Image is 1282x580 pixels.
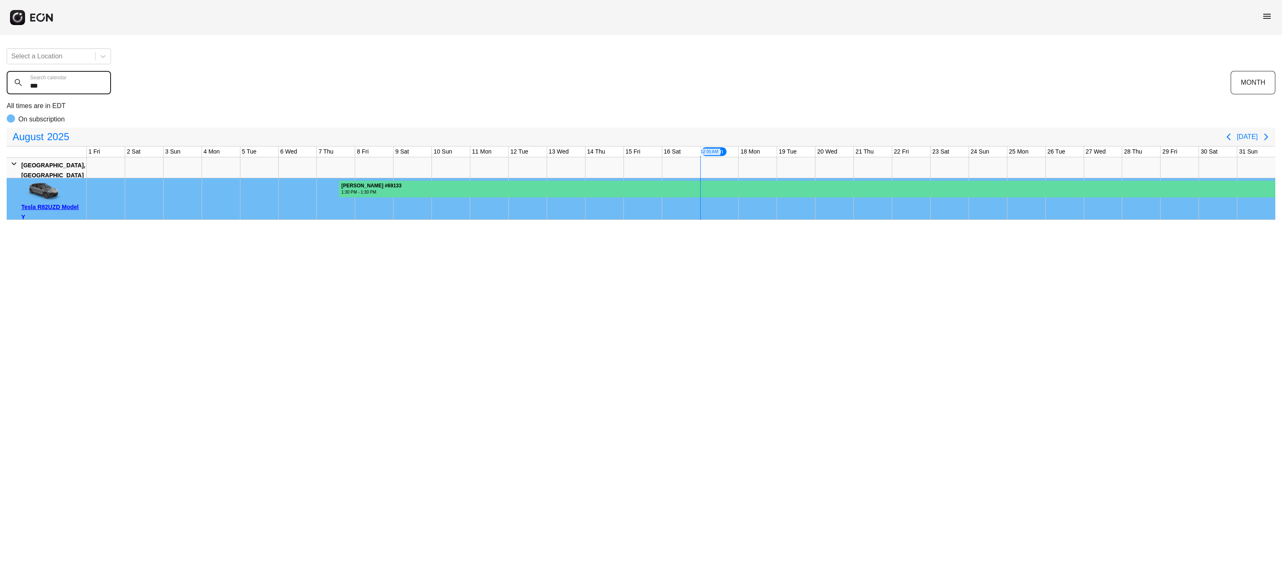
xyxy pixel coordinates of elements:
[18,114,65,124] p: On subscription
[1122,146,1143,157] div: 28 Thu
[341,183,401,189] div: [PERSON_NAME] #69133
[240,146,258,157] div: 5 Tue
[21,202,83,222] div: Tesla R82UZD Model Y
[1046,146,1067,157] div: 26 Tue
[1161,146,1179,157] div: 29 Fri
[1262,11,1272,21] span: menu
[7,101,1275,111] p: All times are in EDT
[432,146,454,157] div: 10 Sun
[1231,71,1275,94] button: MONTH
[892,146,911,157] div: 22 Fri
[662,146,682,157] div: 16 Sat
[739,146,762,157] div: 18 Mon
[338,178,1276,197] div: Rented for 30 days by Charles Dean Current status is rental
[394,146,411,157] div: 9 Sat
[1237,146,1259,157] div: 31 Sun
[1199,146,1219,157] div: 30 Sat
[125,146,142,157] div: 2 Sat
[969,146,991,157] div: 24 Sun
[1258,129,1274,145] button: Next page
[317,146,335,157] div: 7 Thu
[11,129,45,145] span: August
[1084,146,1108,157] div: 27 Wed
[585,146,607,157] div: 14 Thu
[815,146,839,157] div: 20 Wed
[1237,129,1258,144] button: [DATE]
[701,146,727,157] div: 17 Sun
[854,146,875,157] div: 21 Thu
[8,129,74,145] button: August2025
[777,146,798,157] div: 19 Tue
[164,146,182,157] div: 3 Sun
[355,146,370,157] div: 8 Fri
[30,74,66,81] label: Search calendar
[931,146,951,157] div: 23 Sat
[87,146,102,157] div: 1 Fri
[202,146,222,157] div: 4 Mon
[341,189,401,195] div: 1:30 PM - 1:30 PM
[470,146,493,157] div: 11 Mon
[279,146,299,157] div: 6 Wed
[547,146,570,157] div: 13 Wed
[624,146,642,157] div: 15 Fri
[1007,146,1030,157] div: 25 Mon
[21,160,85,180] div: [GEOGRAPHIC_DATA], [GEOGRAPHIC_DATA]
[21,181,63,202] img: car
[509,146,530,157] div: 12 Tue
[45,129,71,145] span: 2025
[1220,129,1237,145] button: Previous page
